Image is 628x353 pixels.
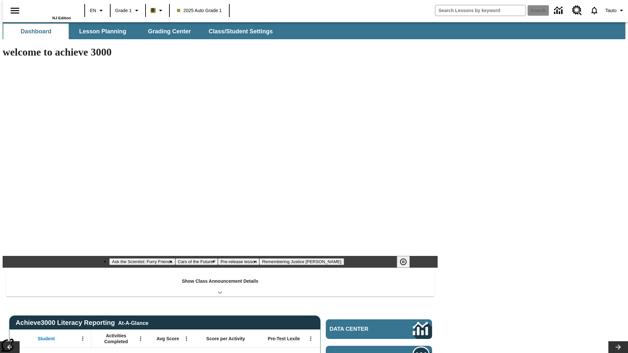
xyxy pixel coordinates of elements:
[603,5,628,16] button: Profile/Settings
[28,3,71,16] a: Home
[397,256,410,268] button: Pause
[326,319,432,339] a: Data Center
[78,334,88,344] button: Open Menu
[136,334,146,344] button: Open Menu
[70,24,135,39] button: Lesson Planning
[95,333,138,345] span: Activities Completed
[16,319,148,327] span: Achieve3000 Literacy Reporting
[3,24,279,39] div: SubNavbar
[151,6,155,14] span: B
[118,319,148,326] div: At-A-Glance
[3,46,438,58] h1: welcome to achieve 3000
[156,336,179,342] span: Avg Score
[330,326,391,332] span: Data Center
[397,256,416,268] div: Pause
[550,2,568,20] a: Data Center
[113,5,143,16] button: Grade: Grade 1, Select a grade
[137,24,202,39] button: Grading Center
[28,2,71,20] div: Home
[182,278,258,285] p: Show Class Announcement Details
[608,341,628,353] button: Lesson carousel, Next
[177,7,222,14] span: 2025 Auto Grade 1
[115,7,132,14] span: Grade 1
[259,258,344,265] button: Slide 4 Remembering Justice O'Connor
[586,2,603,19] a: Notifications
[206,336,245,342] span: Score per Activity
[87,5,108,16] button: Language: EN, Select a language
[435,5,526,16] input: search field
[148,5,167,16] button: Boost Class color is light brown. Change class color
[109,258,175,265] button: Slide 1 Ask the Scientist: Furry Friends
[38,336,55,342] span: Student
[90,7,96,14] span: EN
[268,336,300,342] span: Pre-Test Lexile
[306,334,316,344] button: Open Menu
[203,24,278,39] button: Class/Student Settings
[568,2,586,19] a: Resource Center, Will open in new tab
[182,334,191,344] button: Open Menu
[218,258,259,265] button: Slide 3 Pre-release lesson
[605,7,617,14] span: Tauto
[3,24,69,39] button: Dashboard
[5,1,25,20] button: Open side menu
[175,258,218,265] button: Slide 2 Cars of the Future?
[3,22,625,39] div: SubNavbar
[6,274,434,296] div: Show Class Announcement Details
[52,16,71,20] span: NJ Edition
